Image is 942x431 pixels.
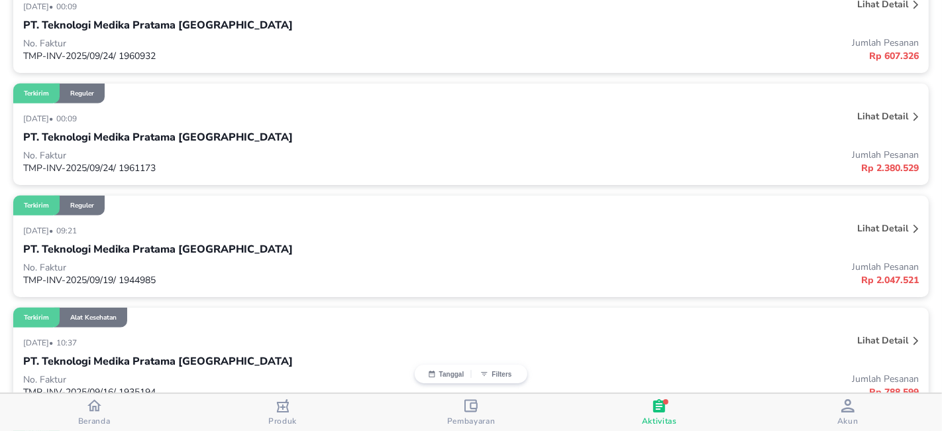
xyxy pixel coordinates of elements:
[471,370,521,378] button: Filters
[642,416,677,426] span: Aktivitas
[56,1,80,12] p: 00:09
[23,353,293,369] p: PT. Teknologi Medika Pratama [GEOGRAPHIC_DATA]
[857,334,908,347] p: Lihat detail
[471,49,919,63] p: Rp 607.326
[188,394,376,431] button: Produk
[421,370,471,378] button: Tanggal
[471,273,919,287] p: Rp 2.047.521
[23,149,471,162] p: No. Faktur
[268,416,297,426] span: Produk
[857,110,908,123] p: Lihat detail
[56,225,80,236] p: 09:21
[23,261,471,274] p: No. Faktur
[24,313,49,322] p: Terkirim
[23,1,56,12] p: [DATE] •
[70,89,94,98] p: Reguler
[471,149,919,161] p: Jumlah Pesanan
[23,129,293,145] p: PT. Teknologi Medika Pratama [GEOGRAPHIC_DATA]
[754,394,942,431] button: Akun
[24,201,49,210] p: Terkirim
[23,113,56,124] p: [DATE] •
[565,394,753,431] button: Aktivitas
[447,416,496,426] span: Pembayaran
[23,274,471,286] p: TMP-INV-2025/09/19/ 1944985
[23,50,471,62] p: TMP-INV-2025/09/24/ 1960932
[837,416,859,426] span: Akun
[471,261,919,273] p: Jumlah Pesanan
[24,89,49,98] p: Terkirim
[23,241,293,257] p: PT. Teknologi Medika Pratama [GEOGRAPHIC_DATA]
[78,416,111,426] span: Beranda
[471,36,919,49] p: Jumlah Pesanan
[70,201,94,210] p: Reguler
[377,394,565,431] button: Pembayaran
[23,338,56,348] p: [DATE] •
[70,313,117,322] p: Alat Kesehatan
[471,385,919,399] p: Rp 788.599
[56,113,80,124] p: 00:09
[471,161,919,175] p: Rp 2.380.529
[23,386,471,399] p: TMP-INV-2025/09/16/ 1935194
[23,162,471,174] p: TMP-INV-2025/09/24/ 1961173
[23,37,471,50] p: No. Faktur
[23,17,293,33] p: PT. Teknologi Medika Pratama [GEOGRAPHIC_DATA]
[857,222,908,235] p: Lihat detail
[56,338,80,348] p: 10:37
[23,225,56,236] p: [DATE] •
